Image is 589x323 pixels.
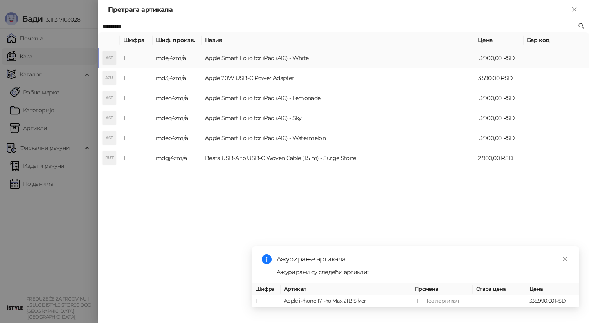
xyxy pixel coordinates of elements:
td: 13.900,00 RSD [474,88,524,108]
td: 1 [120,128,153,148]
td: mden4zm/a [153,88,202,108]
td: 13.900,00 RSD [474,108,524,128]
th: Назив [202,32,474,48]
td: Beats USB-A to USB-C Woven Cable (1.5 m) - Surge Stone [202,148,474,168]
td: Apple Smart Folio for iPad (A16) - Lemonade [202,88,474,108]
th: Шифра [120,32,153,48]
th: Промена [411,283,473,295]
div: ASF [103,91,116,105]
td: 1 [252,295,281,307]
div: Претрага артикала [108,5,569,15]
td: 13.900,00 RSD [474,128,524,148]
div: ASF [103,111,116,125]
button: Close [569,5,579,15]
td: 1 [120,48,153,68]
td: mdeq4zm/a [153,108,202,128]
span: close [562,256,568,262]
td: Apple 20W USB-C Power Adapter [202,68,474,88]
td: 13.900,00 RSD [474,48,524,68]
span: info-circle [262,254,272,264]
td: 1 [120,108,153,128]
th: Стара цена [473,283,526,295]
td: mdej4zm/a [153,48,202,68]
th: Бар код [524,32,589,48]
td: - [473,295,526,307]
th: Цена [526,283,579,295]
td: Apple Smart Folio for iPad (A16) - White [202,48,474,68]
td: 1 [120,88,153,108]
td: mdep4zm/a [153,128,202,148]
div: Ажурирани су следећи артикли: [277,267,569,276]
div: Ажурирање артикала [277,254,569,264]
td: 1 [120,148,153,168]
td: md3j4zm/a [153,68,202,88]
div: ASF [103,51,116,65]
td: Apple Smart Folio for iPad (A16) - Sky [202,108,474,128]
div: BUT [103,151,116,165]
th: Шиф. произв. [153,32,202,48]
a: Close [560,254,569,263]
td: Apple iPhone 17 Pro Max 2TB Silver [281,295,411,307]
td: 1 [120,68,153,88]
div: ASF [103,131,116,145]
th: Цена [474,32,524,48]
td: mdgj4zm/a [153,148,202,168]
td: 3.590,00 RSD [474,68,524,88]
div: A2U [103,71,116,85]
div: Нови артикал [424,297,459,305]
td: 2.900,00 RSD [474,148,524,168]
th: Артикал [281,283,411,295]
th: Шифра [252,283,281,295]
td: Apple Smart Folio for iPad (A16) - Watermelon [202,128,474,148]
td: 335.990,00 RSD [526,295,579,307]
